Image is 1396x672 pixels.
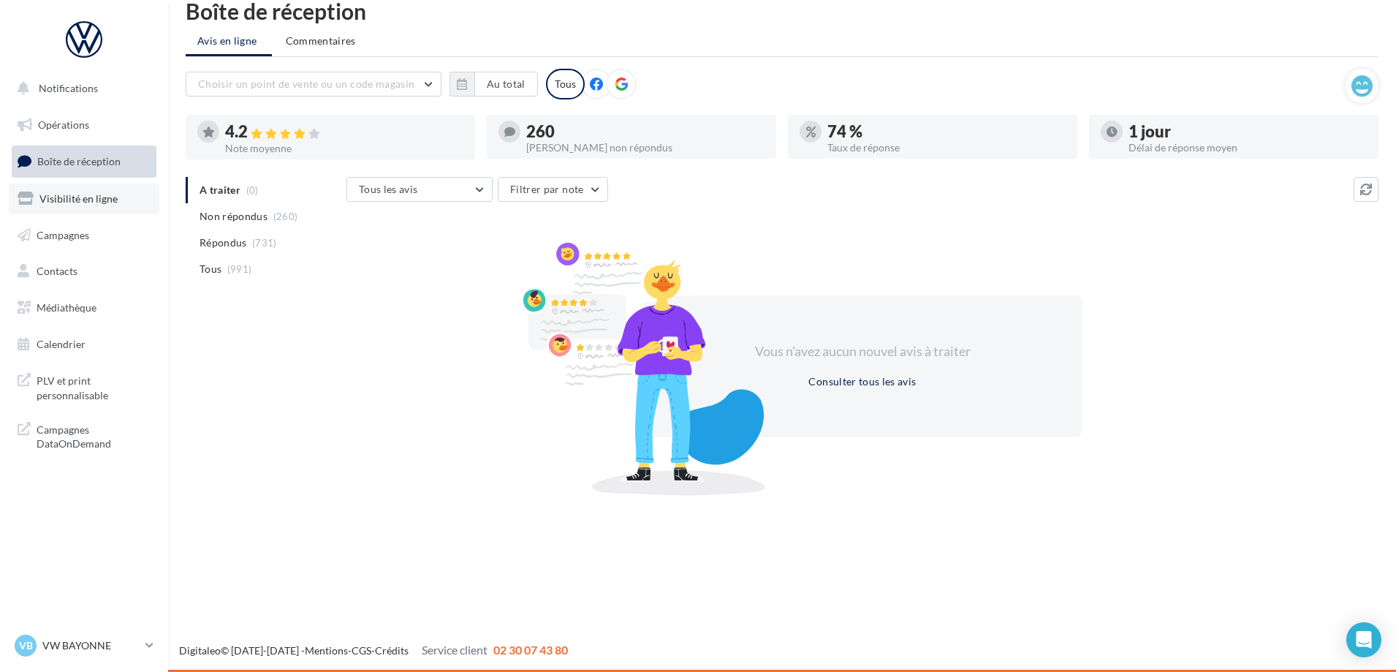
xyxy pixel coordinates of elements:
[19,638,33,653] span: VB
[9,329,159,360] a: Calendrier
[546,69,585,99] div: Tous
[352,644,371,657] a: CGS
[38,118,89,131] span: Opérations
[1128,124,1367,140] div: 1 jour
[422,643,488,657] span: Service client
[9,146,159,177] a: Boîte de réception
[200,235,247,250] span: Répondus
[9,256,159,287] a: Contacts
[42,638,140,653] p: VW BAYONNE
[9,365,159,408] a: PLV et print personnalisable
[179,644,568,657] span: © [DATE]-[DATE] - - -
[39,82,98,94] span: Notifications
[179,644,221,657] a: Digitaleo
[9,414,159,457] a: Campagnes DataOnDemand
[526,124,765,140] div: 260
[449,72,538,97] button: Au total
[9,292,159,323] a: Médiathèque
[286,34,356,48] span: Commentaires
[9,110,159,140] a: Opérations
[498,177,608,202] button: Filtrer par note
[225,124,463,140] div: 4.2
[200,262,221,276] span: Tous
[37,338,86,350] span: Calendrier
[1128,143,1367,153] div: Délai de réponse moyen
[227,263,252,275] span: (991)
[198,78,414,90] span: Choisir un point de vente ou un code magasin
[9,184,159,214] a: Visibilité en ligne
[225,143,463,154] div: Note moyenne
[493,643,568,657] span: 02 30 07 43 80
[39,192,118,205] span: Visibilité en ligne
[37,301,96,314] span: Médiathèque
[1346,622,1381,657] div: Open Intercom Messenger
[37,371,151,402] span: PLV et print personnalisable
[9,73,153,104] button: Notifications
[346,177,493,202] button: Tous les avis
[375,644,409,657] a: Crédits
[305,644,348,657] a: Mentions
[252,237,277,249] span: (731)
[37,420,151,451] span: Campagnes DataOnDemand
[37,228,89,241] span: Campagnes
[526,143,765,153] div: [PERSON_NAME] non répondus
[359,183,418,195] span: Tous les avis
[827,124,1066,140] div: 74 %
[186,72,441,97] button: Choisir un point de vente ou un code magasin
[37,265,77,277] span: Contacts
[803,373,922,390] button: Consulter tous les avis
[474,72,538,97] button: Au total
[827,143,1066,153] div: Taux de réponse
[200,209,268,224] span: Non répondus
[12,632,156,660] a: VB VW BAYONNE
[9,220,159,251] a: Campagnes
[273,211,298,222] span: (260)
[37,155,121,167] span: Boîte de réception
[737,342,988,361] div: Vous n'avez aucun nouvel avis à traiter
